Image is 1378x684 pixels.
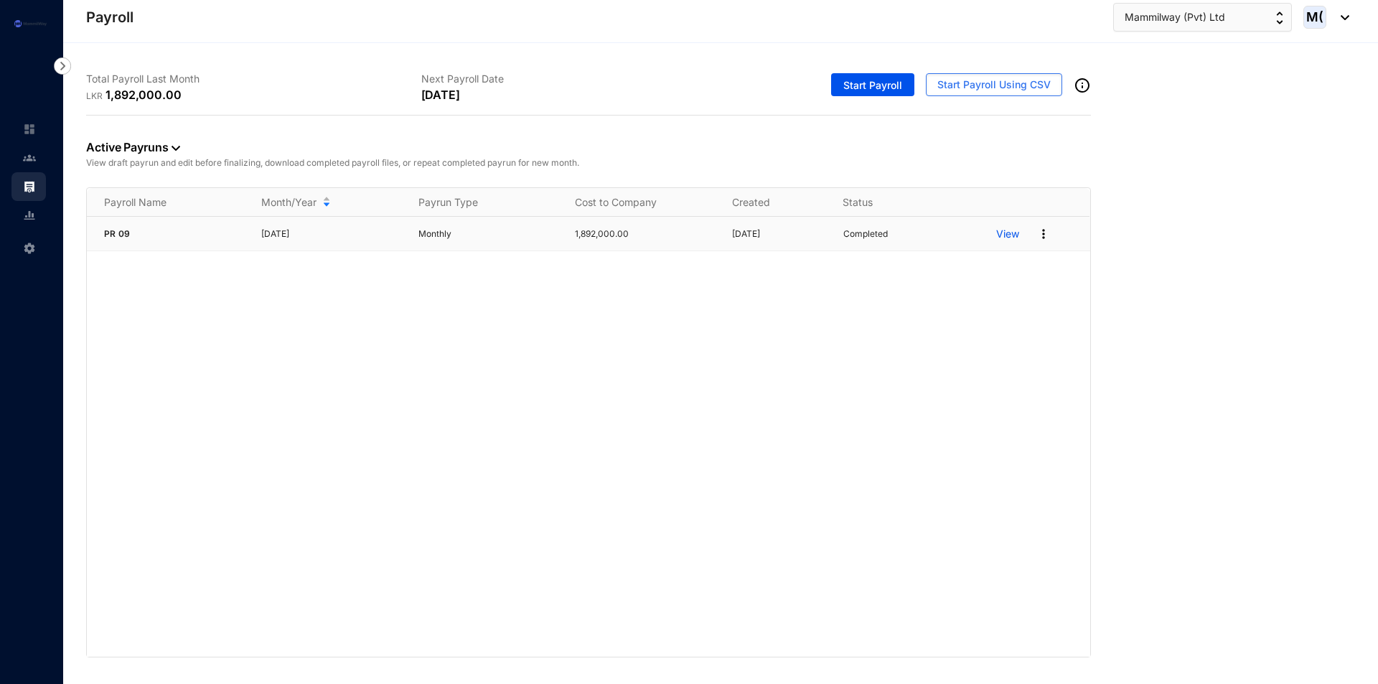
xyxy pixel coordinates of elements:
[421,86,460,103] p: [DATE]
[1074,77,1091,94] img: info-outined.c2a0bb1115a2853c7f4cb4062ec879bc.svg
[11,115,46,144] li: Home
[87,188,244,217] th: Payroll Name
[11,144,46,172] li: Contacts
[421,72,756,86] p: Next Payroll Date
[1125,9,1225,25] span: Mammilway (Pvt) Ltd
[937,78,1051,92] span: Start Payroll Using CSV
[11,201,46,230] li: Reports
[401,188,558,217] th: Payrun Type
[54,57,71,75] img: nav-icon-right.af6afadce00d159da59955279c43614e.svg
[1276,11,1283,24] img: up-down-arrow.74152d26bf9780fbf563ca9c90304185.svg
[172,146,180,151] img: dropdown-black.8e83cc76930a90b1a4fdb6d089b7bf3a.svg
[558,188,715,217] th: Cost to Company
[261,195,317,210] span: Month/Year
[23,180,36,193] img: payroll.289672236c54bbec4828.svg
[86,72,421,86] p: Total Payroll Last Month
[843,227,888,241] p: Completed
[14,20,47,27] img: logo
[715,188,825,217] th: Created
[843,78,902,93] span: Start Payroll
[1036,227,1051,241] img: more.27664ee4a8faa814348e188645a3c1fc.svg
[104,228,130,239] span: PR 09
[23,151,36,164] img: people-unselected.118708e94b43a90eceab.svg
[418,227,558,241] p: Monthly
[86,7,133,27] p: Payroll
[996,227,1019,241] a: View
[11,172,46,201] li: Payroll
[1113,3,1292,32] button: Mammilway (Pvt) Ltd
[23,242,36,255] img: settings-unselected.1febfda315e6e19643a1.svg
[23,123,36,136] img: home-unselected.a29eae3204392db15eaf.svg
[86,156,1091,170] p: View draft payrun and edit before finalizing, download completed payroll files, or repeat complet...
[106,86,182,103] p: 1,892,000.00
[825,188,979,217] th: Status
[1334,15,1349,20] img: dropdown-black.8e83cc76930a90b1a4fdb6d089b7bf3a.svg
[86,89,106,103] p: LKR
[831,73,914,96] button: Start Payroll
[261,227,401,241] p: [DATE]
[86,140,180,154] a: Active Payruns
[23,209,36,222] img: report-unselected.e6a6b4230fc7da01f883.svg
[1306,11,1323,24] span: M(
[732,227,825,241] p: [DATE]
[926,73,1062,96] button: Start Payroll Using CSV
[575,227,715,241] p: 1,892,000.00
